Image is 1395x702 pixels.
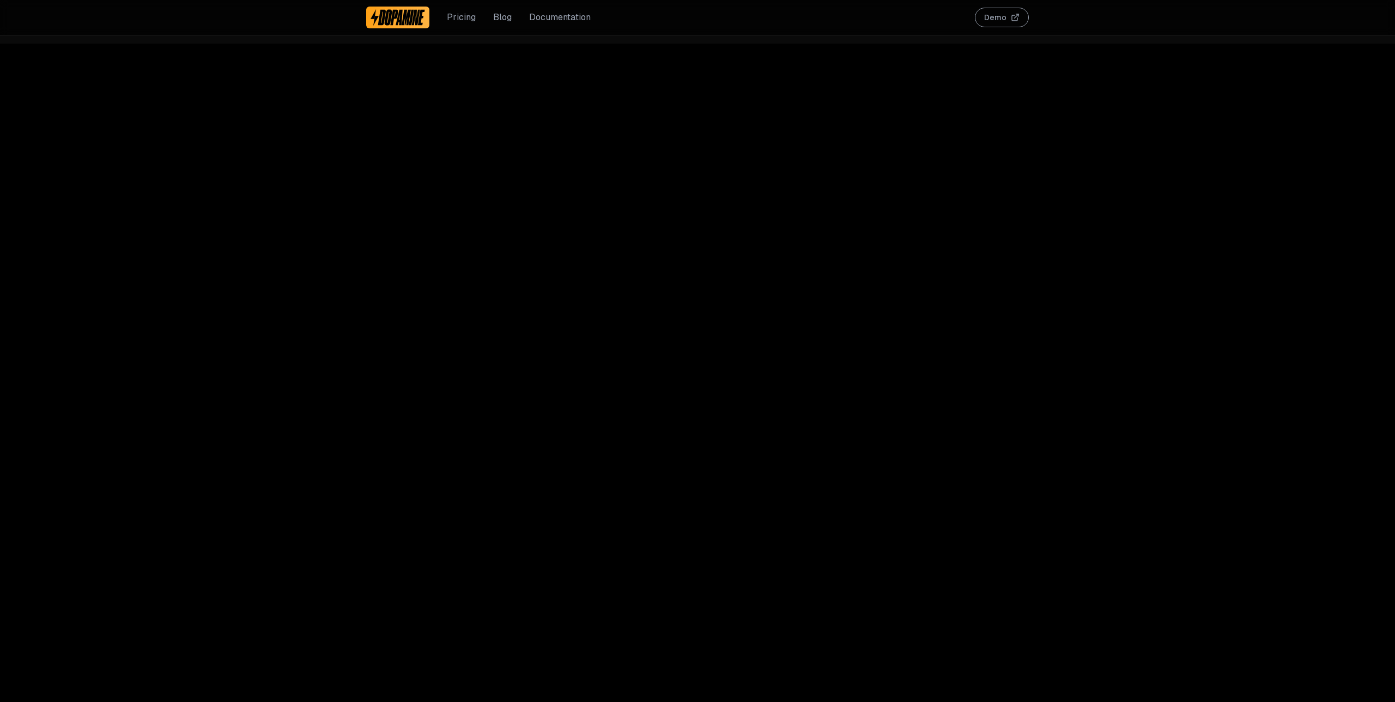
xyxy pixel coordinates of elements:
[493,11,512,24] a: Blog
[975,8,1029,27] button: Demo
[366,7,429,28] a: Dopamine
[371,9,425,26] img: Dopamine
[447,11,476,24] a: Pricing
[529,11,591,24] a: Documentation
